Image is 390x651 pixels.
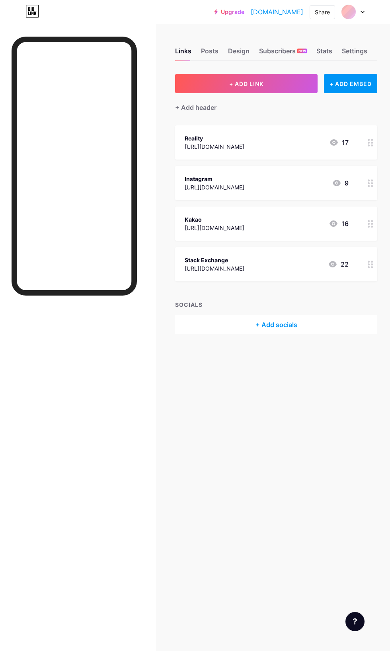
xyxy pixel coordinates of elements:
[328,259,349,269] div: 22
[329,138,349,147] div: 17
[342,46,367,60] div: Settings
[315,8,330,16] div: Share
[324,74,377,93] div: + ADD EMBED
[185,142,244,151] div: [URL][DOMAIN_NAME]
[175,74,318,93] button: + ADD LINK
[185,134,244,142] div: Reality
[175,103,216,112] div: + Add header
[185,224,244,232] div: [URL][DOMAIN_NAME]
[175,46,191,60] div: Links
[175,315,377,334] div: + Add socials
[298,49,306,53] span: NEW
[185,264,244,273] div: [URL][DOMAIN_NAME]
[175,300,377,309] div: SOCIALS
[185,256,244,264] div: Stack Exchange
[332,178,349,188] div: 9
[185,175,244,183] div: Instagram
[185,215,244,224] div: Kakao
[185,183,244,191] div: [URL][DOMAIN_NAME]
[329,219,349,228] div: 16
[228,46,250,60] div: Design
[229,80,263,87] span: + ADD LINK
[251,7,303,17] a: [DOMAIN_NAME]
[259,46,307,60] div: Subscribers
[316,46,332,60] div: Stats
[214,9,244,15] a: Upgrade
[201,46,218,60] div: Posts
